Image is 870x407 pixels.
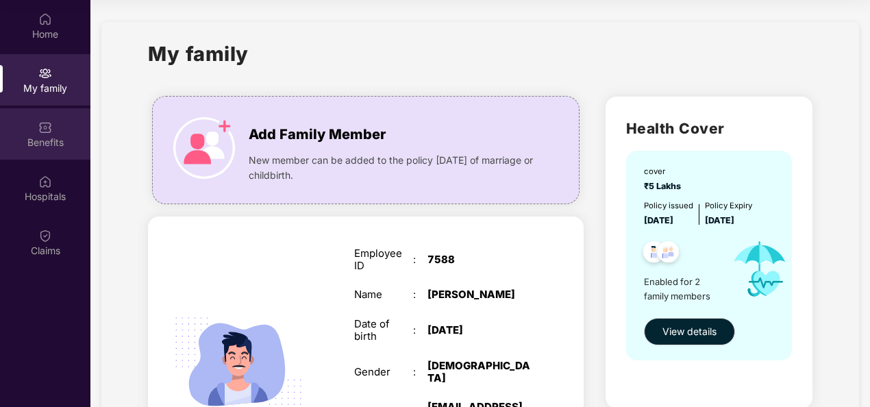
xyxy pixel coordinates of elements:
[413,324,427,336] div: :
[626,117,792,140] h2: Health Cover
[644,181,685,191] span: ₹5 Lakhs
[705,200,752,212] div: Policy Expiry
[644,166,685,178] div: cover
[413,366,427,378] div: :
[705,215,734,225] span: [DATE]
[413,288,427,301] div: :
[354,318,413,343] div: Date of birth
[354,366,413,378] div: Gender
[644,275,721,303] span: Enabled for 2 family members
[249,124,386,145] span: Add Family Member
[173,117,235,179] img: icon
[721,227,798,311] img: icon
[427,324,530,336] div: [DATE]
[354,288,413,301] div: Name
[249,153,537,183] span: New member can be added to the policy [DATE] of marriage or childbirth.
[644,200,693,212] div: Policy issued
[644,318,735,345] button: View details
[427,254,530,266] div: 7588
[38,121,52,134] img: svg+xml;base64,PHN2ZyBpZD0iQmVuZWZpdHMiIHhtbG5zPSJodHRwOi8vd3d3LnczLm9yZy8yMDAwL3N2ZyIgd2lkdGg9Ij...
[413,254,427,266] div: :
[354,247,413,272] div: Employee ID
[38,12,52,26] img: svg+xml;base64,PHN2ZyBpZD0iSG9tZSIgeG1sbnM9Imh0dHA6Ly93d3cudzMub3JnLzIwMDAvc3ZnIiB3aWR0aD0iMjAiIG...
[644,215,673,225] span: [DATE]
[427,288,530,301] div: [PERSON_NAME]
[38,175,52,188] img: svg+xml;base64,PHN2ZyBpZD0iSG9zcGl0YWxzIiB4bWxucz0iaHR0cDovL3d3dy53My5vcmcvMjAwMC9zdmciIHdpZHRoPS...
[38,229,52,243] img: svg+xml;base64,PHN2ZyBpZD0iQ2xhaW0iIHhtbG5zPSJodHRwOi8vd3d3LnczLm9yZy8yMDAwL3N2ZyIgd2lkdGg9IjIwIi...
[427,360,530,384] div: [DEMOGRAPHIC_DATA]
[38,66,52,80] img: svg+xml;base64,PHN2ZyB3aWR0aD0iMjAiIGhlaWdodD0iMjAiIHZpZXdCb3g9IjAgMCAyMCAyMCIgZmlsbD0ibm9uZSIgeG...
[148,38,249,69] h1: My family
[662,324,717,339] span: View details
[637,237,671,271] img: svg+xml;base64,PHN2ZyB4bWxucz0iaHR0cDovL3d3dy53My5vcmcvMjAwMC9zdmciIHdpZHRoPSI0OC45NDMiIGhlaWdodD...
[651,237,685,271] img: svg+xml;base64,PHN2ZyB4bWxucz0iaHR0cDovL3d3dy53My5vcmcvMjAwMC9zdmciIHdpZHRoPSI0OC45NDMiIGhlaWdodD...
